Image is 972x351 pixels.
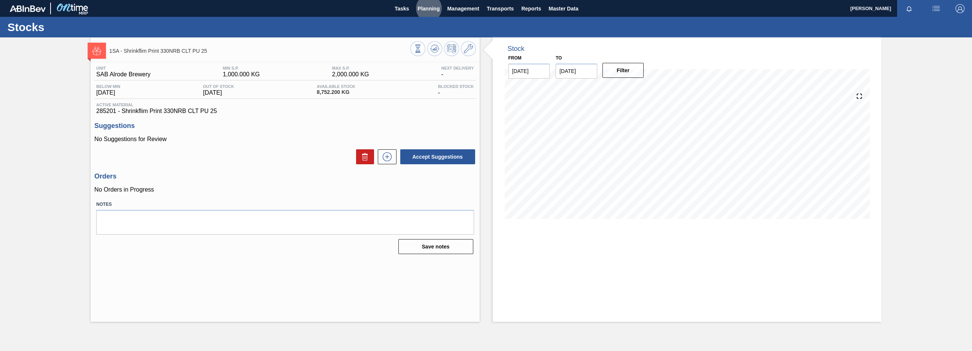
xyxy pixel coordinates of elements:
span: Next Delivery [441,66,474,70]
div: New suggestion [374,149,397,164]
img: TNhmsLtSVTkK8tSr43FrP2fwEKptu5GPRR3wAAAABJRU5ErkJggg== [10,5,46,12]
div: Accept Suggestions [397,149,476,165]
h3: Orders [94,173,476,180]
span: Available Stock [317,84,355,89]
button: Save notes [398,239,473,254]
button: Schedule Inventory [444,41,459,56]
span: 2,000.000 KG [332,71,369,78]
label: From [508,55,522,61]
span: Blocked Stock [438,84,474,89]
span: MIN S.P. [223,66,260,70]
input: mm/dd/yyyy [556,64,597,79]
span: MAX S.P. [332,66,369,70]
span: Reports [521,4,541,13]
span: Active Material [96,103,474,107]
span: Out Of Stock [203,84,234,89]
button: Update Chart [427,41,442,56]
span: [DATE] [203,89,234,96]
span: Below Min [96,84,120,89]
div: Stock [508,45,525,53]
button: Stocks Overview [410,41,425,56]
button: Notifications [897,3,921,14]
span: Transports [487,4,514,13]
h1: Stocks [7,23,140,31]
h3: Suggestions [94,122,476,130]
button: Accept Suggestions [400,149,475,164]
img: Ícone [92,46,101,55]
span: Unit [96,66,151,70]
button: Go to Master Data / General [461,41,476,56]
p: No Suggestions for Review [94,136,476,143]
img: Logout [956,4,965,13]
label: to [556,55,562,61]
button: Filter [602,63,644,78]
span: Planning [417,4,440,13]
label: Notes [96,199,474,210]
span: 8,752.200 KG [317,89,355,95]
img: userActions [932,4,941,13]
span: Tasks [394,4,410,13]
div: Delete Suggestions [352,149,374,164]
div: - [440,66,476,78]
div: - [436,84,476,96]
span: 1SA - Shrinkflim Print 330NRB CLT PU 25 [109,48,410,54]
span: SAB Alrode Brewery [96,71,151,78]
input: mm/dd/yyyy [508,64,550,79]
p: No Orders in Progress [94,186,476,193]
span: Master Data [549,4,578,13]
span: [DATE] [96,89,120,96]
span: 285201 - Shrinkflim Print 330NRB CLT PU 25 [96,108,474,115]
span: Management [447,4,479,13]
span: 1,000.000 KG [223,71,260,78]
